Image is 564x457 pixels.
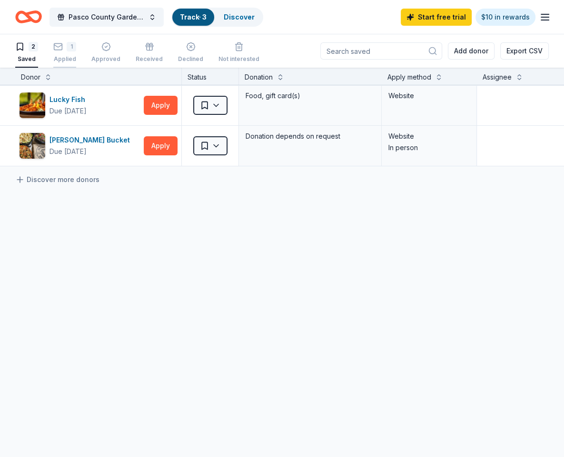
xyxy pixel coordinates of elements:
div: Applied [53,55,76,63]
button: Add donor [448,42,495,60]
div: Website [388,90,470,102]
button: 2Saved [15,38,38,68]
a: Start free trial [401,9,472,26]
div: Apply method [387,71,431,83]
button: Export CSV [500,42,549,60]
img: Image for Lucky Fish [20,92,45,118]
div: Food, gift card(s) [245,89,376,102]
button: Image for Lucky FishLucky FishDue [DATE] [19,92,140,119]
div: Donation [245,71,273,83]
div: Approved [91,55,120,63]
div: Assignee [483,71,512,83]
div: [PERSON_NAME] Bucket [49,134,134,146]
a: Track· 3 [180,13,207,21]
button: Image for Rusty Bucket[PERSON_NAME] BucketDue [DATE] [19,132,140,159]
a: $10 in rewards [475,9,535,26]
button: Not interested [218,38,259,68]
div: Declined [178,55,203,63]
button: Declined [178,38,203,68]
div: Donation depends on request [245,130,376,143]
img: Image for Rusty Bucket [20,133,45,159]
button: Received [136,38,163,68]
a: Discover more donors [15,174,99,185]
div: Received [136,55,163,63]
input: Search saved [320,42,442,60]
button: Apply [144,96,178,115]
button: Pasco County Gardening 365 Festival and Plant [49,8,164,27]
button: Apply [144,136,178,155]
div: Due [DATE] [49,105,87,117]
div: Lucky Fish [49,94,89,105]
div: Saved [15,55,38,63]
div: In person [388,142,470,153]
div: Not interested [218,55,259,63]
button: Approved [91,38,120,68]
a: Home [15,6,42,28]
div: Status [182,68,239,85]
button: 1Applied [53,38,76,68]
div: 2 [29,42,38,51]
a: Discover [224,13,255,21]
div: Due [DATE] [49,146,87,157]
div: Donor [21,71,40,83]
button: Track· 3Discover [171,8,263,27]
div: Website [388,131,470,142]
div: 1 [67,42,76,51]
span: Pasco County Gardening 365 Festival and Plant [69,11,145,23]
